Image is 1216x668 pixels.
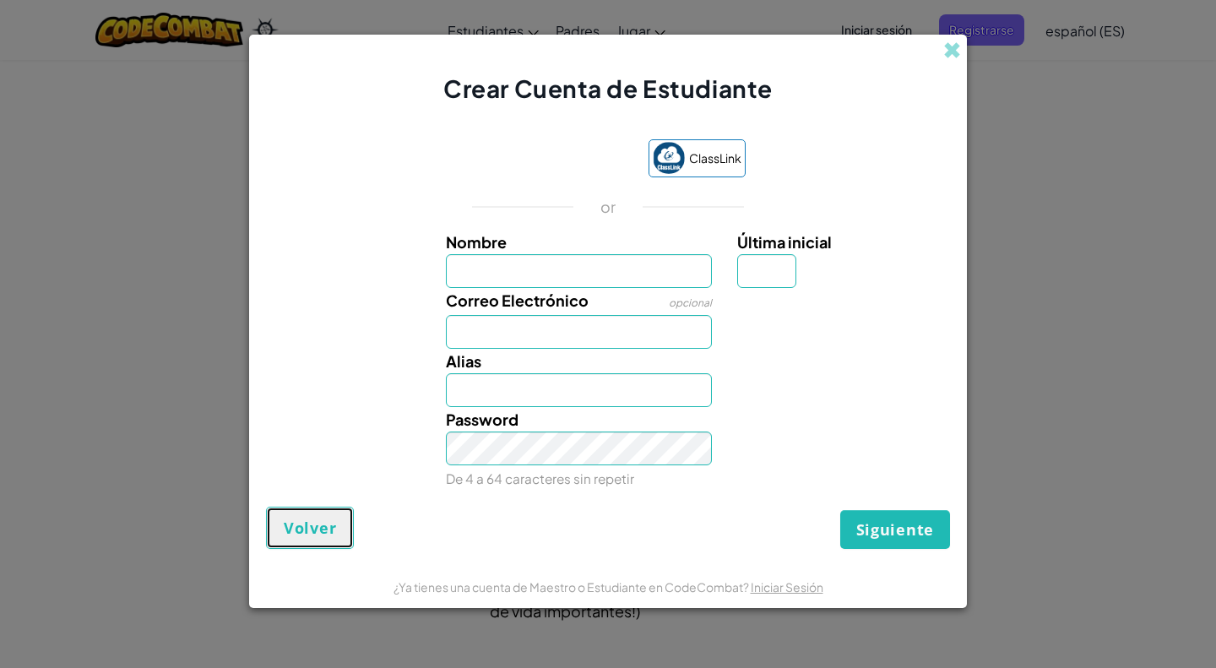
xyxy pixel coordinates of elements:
span: Última inicial [737,232,832,252]
span: Volver [284,518,336,538]
span: Alias [446,351,481,371]
small: De 4 a 64 caracteres sin repetir [446,470,634,486]
span: Siguiente [856,519,934,540]
span: opcional [669,296,712,309]
img: classlink-logo-small.png [653,142,685,174]
button: Siguiente [840,510,950,549]
a: Iniciar Sesión [751,579,823,595]
p: or [600,197,616,217]
span: Correo Electrónico [446,291,589,310]
span: Password [446,410,518,429]
span: ¿Ya tienes una cuenta de Maestro o Estudiante en CodeCombat? [394,579,751,595]
span: Crear Cuenta de Estudiante [443,73,773,103]
span: Nombre [446,232,507,252]
button: Volver [266,507,354,549]
iframe: Botón de Acceder con Google [463,141,640,178]
span: ClassLink [689,146,741,171]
